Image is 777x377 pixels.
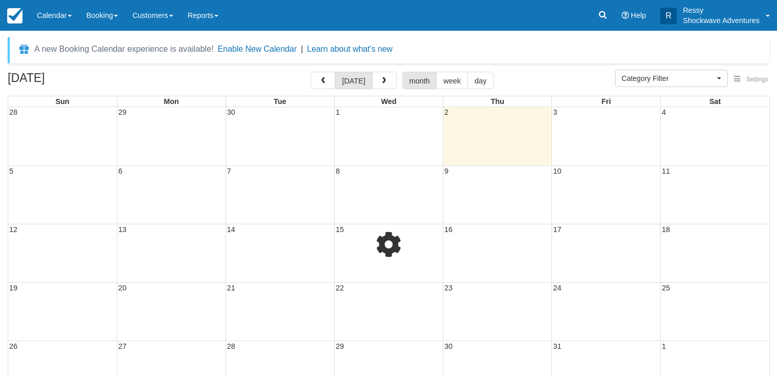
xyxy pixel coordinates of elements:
[7,8,23,24] img: checkfront-main-nav-mini-logo.png
[117,342,128,350] span: 27
[335,225,345,234] span: 15
[34,43,214,55] div: A new Booking Calendar experience is available!
[226,284,236,292] span: 21
[8,342,18,350] span: 26
[274,97,287,106] span: Tue
[622,73,714,83] span: Category Filter
[301,45,303,53] span: |
[117,284,128,292] span: 20
[490,97,504,106] span: Thu
[660,8,677,24] div: R
[443,284,454,292] span: 23
[683,15,760,26] p: Shockwave Adventures
[631,11,646,19] span: Help
[163,97,179,106] span: Mon
[117,225,128,234] span: 13
[335,108,341,116] span: 1
[218,44,297,54] button: Enable New Calendar
[661,167,671,175] span: 11
[226,225,236,234] span: 14
[402,72,437,89] button: month
[226,167,232,175] span: 7
[8,284,18,292] span: 19
[335,167,341,175] span: 8
[117,108,128,116] span: 29
[443,342,454,350] span: 30
[8,167,14,175] span: 5
[443,108,449,116] span: 2
[709,97,721,106] span: Sat
[117,167,124,175] span: 6
[552,167,562,175] span: 10
[728,72,774,87] button: Settings
[552,225,562,234] span: 17
[602,97,611,106] span: Fri
[443,167,449,175] span: 9
[307,45,393,53] a: Learn about what's new
[683,5,760,15] p: Ressy
[226,108,236,116] span: 30
[335,72,372,89] button: [DATE]
[443,225,454,234] span: 16
[661,342,667,350] span: 1
[55,97,69,106] span: Sun
[615,70,728,87] button: Category Filter
[8,225,18,234] span: 12
[381,97,396,106] span: Wed
[8,108,18,116] span: 28
[746,76,768,83] span: Settings
[436,72,468,89] button: week
[335,284,345,292] span: 22
[8,72,137,91] h2: [DATE]
[622,12,629,19] i: Help
[552,284,562,292] span: 24
[661,225,671,234] span: 18
[661,284,671,292] span: 25
[335,342,345,350] span: 29
[552,342,562,350] span: 31
[661,108,667,116] span: 4
[226,342,236,350] span: 28
[552,108,558,116] span: 3
[467,72,494,89] button: day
